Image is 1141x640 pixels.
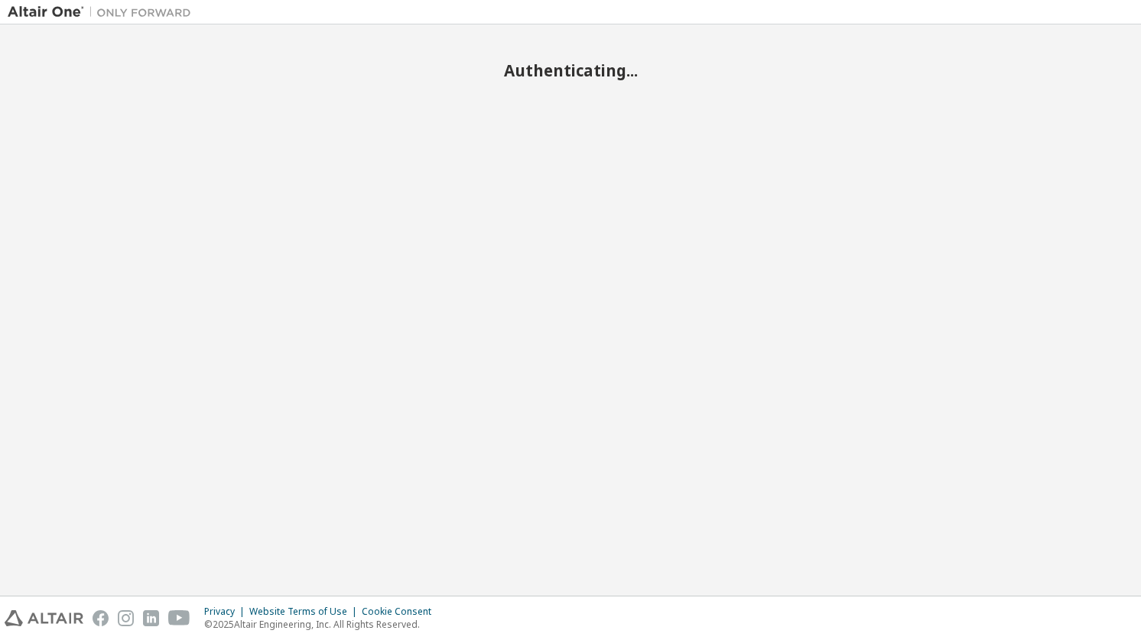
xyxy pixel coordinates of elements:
[93,610,109,626] img: facebook.svg
[5,610,83,626] img: altair_logo.svg
[204,606,249,618] div: Privacy
[8,5,199,20] img: Altair One
[362,606,440,618] div: Cookie Consent
[168,610,190,626] img: youtube.svg
[249,606,362,618] div: Website Terms of Use
[143,610,159,626] img: linkedin.svg
[204,618,440,631] p: © 2025 Altair Engineering, Inc. All Rights Reserved.
[8,60,1133,80] h2: Authenticating...
[118,610,134,626] img: instagram.svg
